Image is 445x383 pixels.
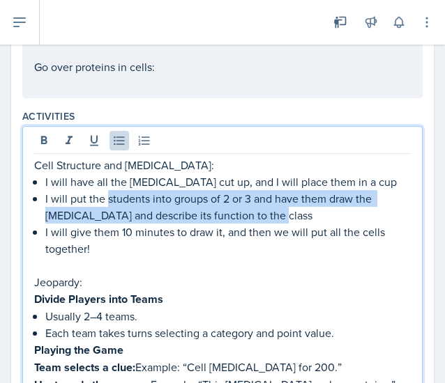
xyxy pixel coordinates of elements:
p: Usually 2–4 teams. [45,308,411,325]
p: I will have all the [MEDICAL_DATA] cut up, and I will place them in a cup [45,173,411,190]
p: Cell Structure and [MEDICAL_DATA]: [34,157,411,173]
p: I will put the students into groups of 2 or 3 and have them draw the [MEDICAL_DATA] and describe ... [45,190,411,224]
p: Each team takes turns selecting a category and point value. [45,325,411,341]
strong: Team selects a clue: [34,359,135,375]
p: Example: “Cell [MEDICAL_DATA] for 200.” [34,359,411,376]
p: Jeopardy: [34,274,411,290]
p: Go over proteins in cells: [34,58,411,75]
p: I will give them 10 minutes to draw it, and then we will put all the cells together! [45,224,411,257]
strong: Divide Players into Teams [34,291,163,307]
label: Activities [22,109,75,123]
strong: Playing the Game [34,342,123,358]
